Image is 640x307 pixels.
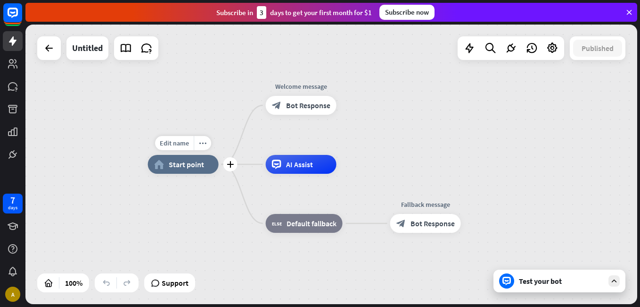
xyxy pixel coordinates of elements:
div: Subscribe in days to get your first month for $1 [216,6,372,19]
div: 7 [10,196,15,205]
button: Open LiveChat chat widget [8,4,36,32]
span: Default fallback [287,219,336,228]
span: Support [162,275,189,290]
div: days [8,205,17,211]
i: plus [227,161,234,168]
i: block_bot_response [272,101,281,110]
i: more_horiz [199,140,206,147]
i: block_fallback [272,219,282,228]
div: Fallback message [383,200,468,209]
i: home_2 [154,160,164,169]
span: Bot Response [286,101,330,110]
div: Untitled [72,36,103,60]
span: Start point [169,160,204,169]
a: 7 days [3,194,23,213]
span: Edit name [160,139,189,147]
div: 3 [257,6,266,19]
div: Subscribe now [379,5,435,20]
div: Test your bot [519,276,604,286]
div: 100% [62,275,85,290]
span: Bot Response [410,219,455,228]
div: Welcome message [259,82,344,91]
div: A [5,287,20,302]
button: Published [573,40,622,57]
i: block_bot_response [396,219,406,228]
span: AI Assist [286,160,313,169]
